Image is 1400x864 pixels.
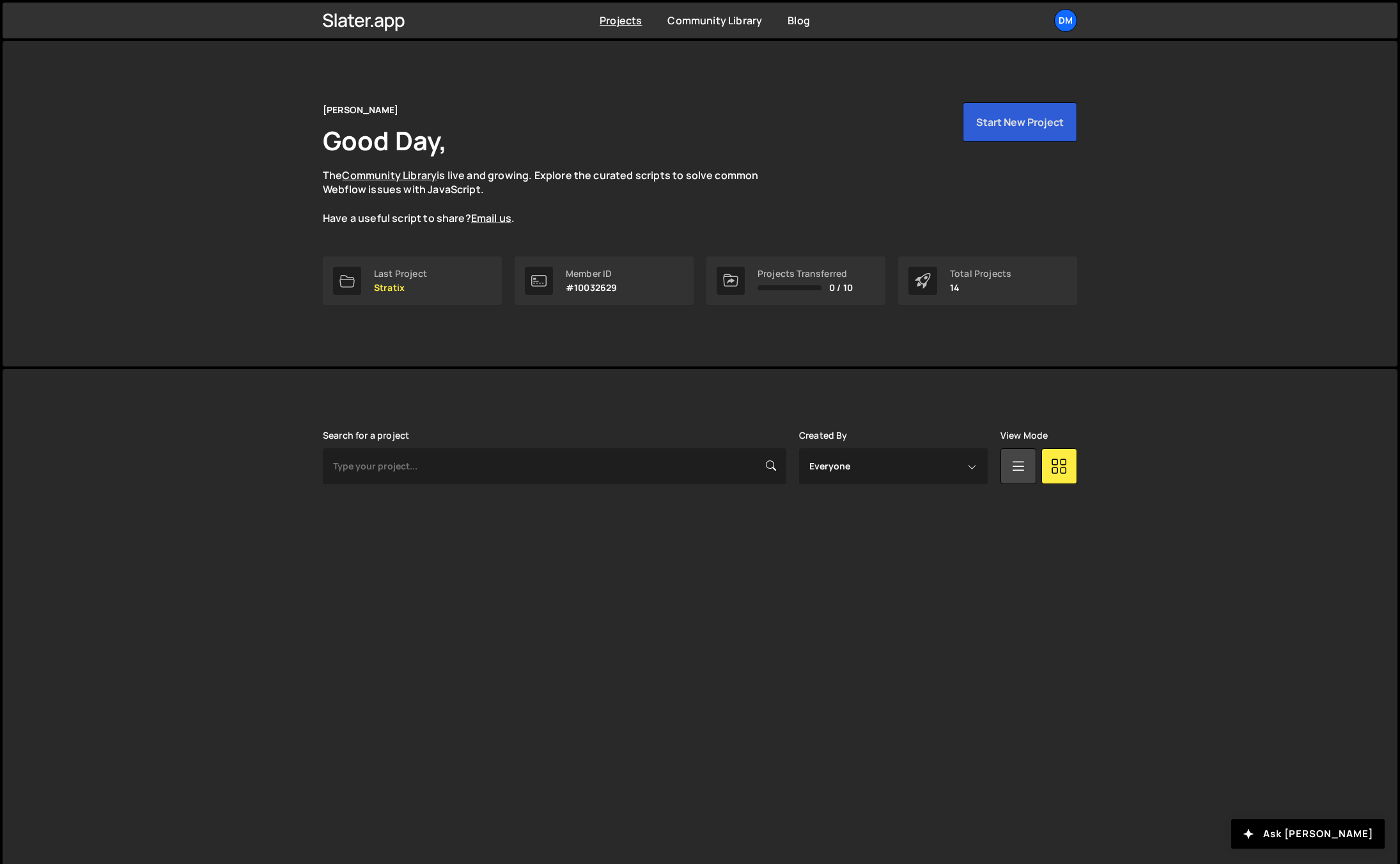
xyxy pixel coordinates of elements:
[829,283,853,293] span: 0 / 10
[323,102,398,118] div: [PERSON_NAME]
[323,430,409,441] label: Search for a project
[323,448,786,484] input: Type your project...
[667,13,762,27] a: Community Library
[950,283,1011,293] p: 14
[1231,819,1385,849] button: Ask [PERSON_NAME]
[799,430,848,441] label: Created By
[566,283,617,293] p: #10032629
[1054,9,1077,32] a: Dm
[758,269,853,279] div: Projects Transferred
[963,102,1077,142] button: Start New Project
[566,269,617,279] div: Member ID
[788,13,810,27] a: Blog
[323,123,447,158] h1: Good Day,
[950,269,1011,279] div: Total Projects
[323,256,502,305] a: Last Project Stratix
[374,269,427,279] div: Last Project
[1000,430,1048,441] label: View Mode
[323,168,783,226] p: The is live and growing. Explore the curated scripts to solve common Webflow issues with JavaScri...
[342,168,437,182] a: Community Library
[374,283,427,293] p: Stratix
[600,13,642,27] a: Projects
[471,211,511,225] a: Email us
